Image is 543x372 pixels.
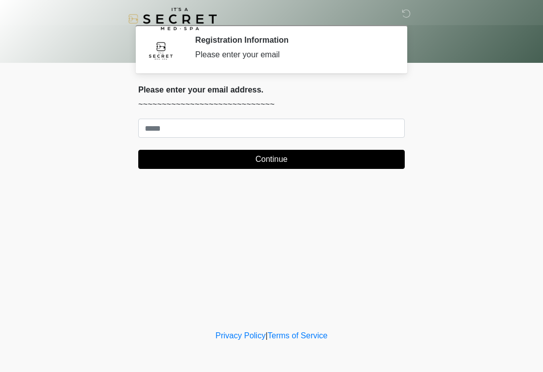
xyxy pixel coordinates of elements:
[128,8,217,30] img: It's A Secret Med Spa Logo
[265,331,267,340] a: |
[195,49,390,61] div: Please enter your email
[216,331,266,340] a: Privacy Policy
[138,150,405,169] button: Continue
[146,35,176,65] img: Agent Avatar
[138,99,405,111] p: ~~~~~~~~~~~~~~~~~~~~~~~~~~~~~
[138,85,405,95] h2: Please enter your email address.
[267,331,327,340] a: Terms of Service
[195,35,390,45] h2: Registration Information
